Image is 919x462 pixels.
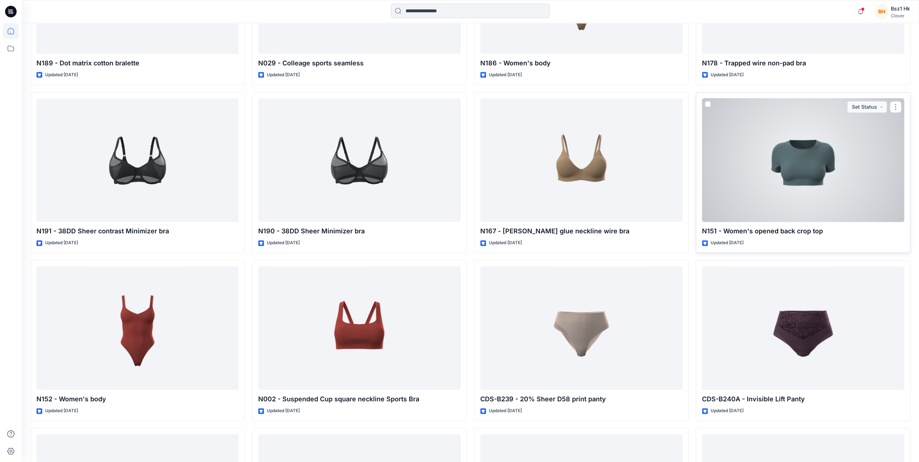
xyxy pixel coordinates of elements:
[258,58,460,68] p: N029 - Colleage sports seamless
[891,4,910,13] div: Bsz1 Hk
[36,394,239,404] p: N152 - Women's body
[36,266,239,390] a: N152 - Women's body
[36,98,239,222] a: N191 - 38DD Sheer contrast Minimizer bra
[480,226,682,236] p: N167 - [PERSON_NAME] glue neckline wire bra
[702,226,904,236] p: N151 - Women's opened back crop top
[702,58,904,68] p: N178 - Trapped wire non-pad bra
[711,71,744,79] p: Updated [DATE]
[702,266,904,390] a: CDS-B240A - Invisible Lift Panty
[875,5,888,18] div: BH
[267,407,300,415] p: Updated [DATE]
[489,407,522,415] p: Updated [DATE]
[267,239,300,247] p: Updated [DATE]
[480,98,682,222] a: N167 - Dotty glue neckline wire bra
[45,407,78,415] p: Updated [DATE]
[480,58,682,68] p: N186 - Women's body
[711,407,744,415] p: Updated [DATE]
[36,226,239,236] p: N191 - 38DD Sheer contrast Minimizer bra
[489,239,522,247] p: Updated [DATE]
[45,71,78,79] p: Updated [DATE]
[480,266,682,390] a: CDS-B239 - 20% Sheer D58 print panty
[489,71,522,79] p: Updated [DATE]
[258,266,460,390] a: N002 - Suspended Cup square neckline Sports Bra
[267,71,300,79] p: Updated [DATE]
[36,58,239,68] p: N189 - Dot matrix cotton bralette
[258,394,460,404] p: N002 - Suspended Cup square neckline Sports Bra
[45,239,78,247] p: Updated [DATE]
[891,13,910,18] div: Clover
[480,394,682,404] p: CDS-B239 - 20% Sheer D58 print panty
[711,239,744,247] p: Updated [DATE]
[258,226,460,236] p: N190 - 38DD Sheer Minimizer bra
[702,98,904,222] a: N151 - Women's opened back crop top
[258,98,460,222] a: N190 - 38DD Sheer Minimizer bra
[702,394,904,404] p: CDS-B240A - Invisible Lift Panty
